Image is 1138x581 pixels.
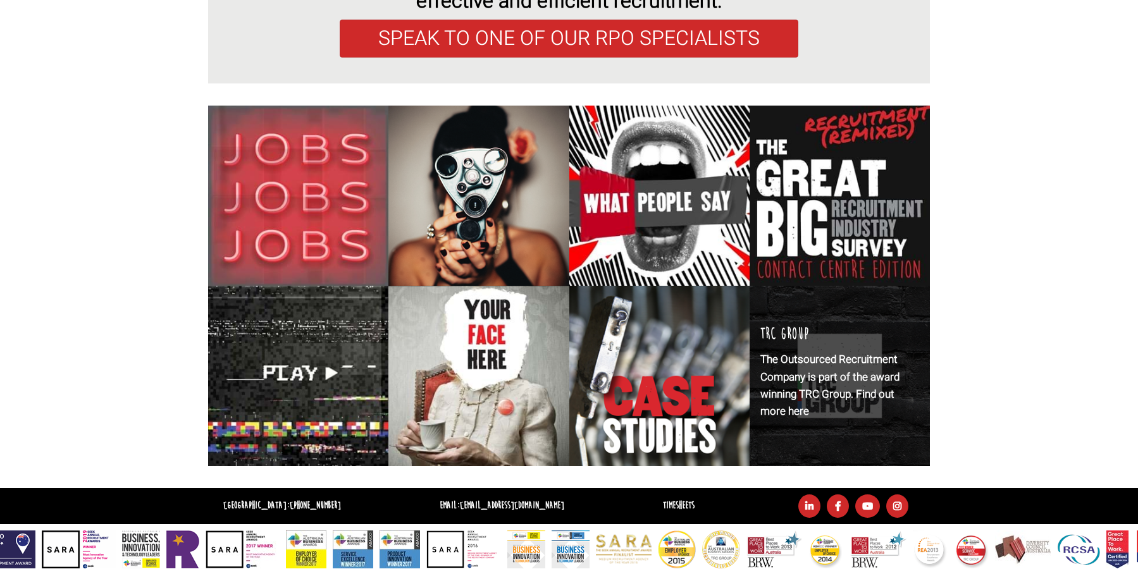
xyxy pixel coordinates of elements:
a: [PHONE_NUMBER] [290,499,341,511]
a: [EMAIL_ADDRESS][DOMAIN_NAME] [460,499,564,511]
strong: [GEOGRAPHIC_DATA]: [223,499,341,511]
li: Email: [436,497,567,515]
p: The Outsourced Recruitment Company is part of the award winning TRC Group. Find out more here [760,351,919,420]
h3: TRC Group [760,325,809,345]
a: SPEAK TO ONE OF OUR RPO SPECIALISTS [340,20,798,58]
a: TRC Group The Outsourced Recruitment Company is part of the award winning TRC Group. Find out mor... [750,286,930,466]
a: Timesheets [663,499,695,511]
